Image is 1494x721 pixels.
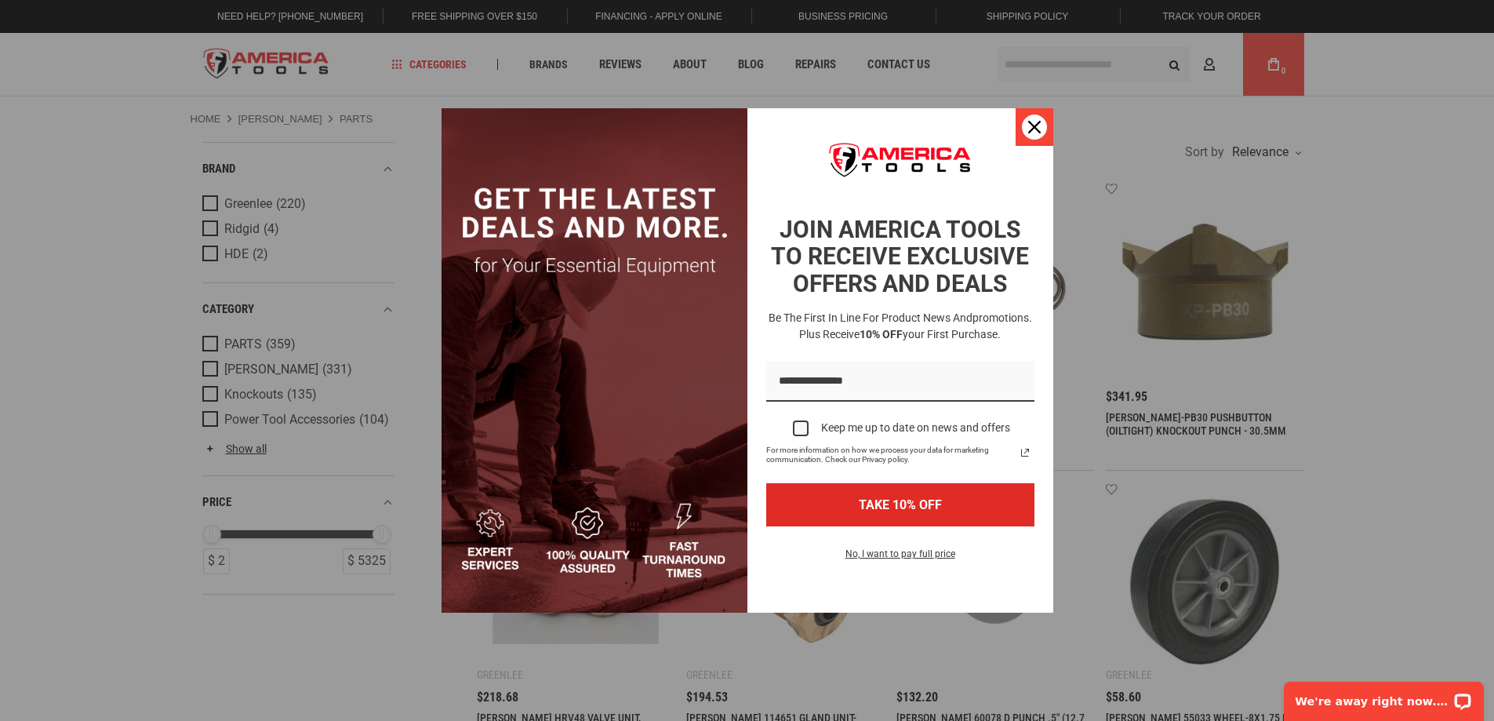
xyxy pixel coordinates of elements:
[1028,121,1041,133] svg: close icon
[1274,672,1494,721] iframe: LiveChat chat widget
[821,421,1010,435] div: Keep me up to date on news and offers
[833,545,968,572] button: No, I want to pay full price
[1016,443,1034,462] svg: link icon
[766,483,1034,526] button: TAKE 10% OFF
[771,216,1029,297] strong: JOIN AMERICA TOOLS TO RECEIVE EXCLUSIVE OFFERS AND DEALS
[763,310,1038,343] h3: Be the first in line for product news and
[860,328,903,340] strong: 10% OFF
[766,446,1016,464] span: For more information on how we process your data for marketing communication. Check our Privacy p...
[1016,443,1034,462] a: Read our Privacy Policy
[766,362,1034,402] input: Email field
[1016,108,1053,146] button: Close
